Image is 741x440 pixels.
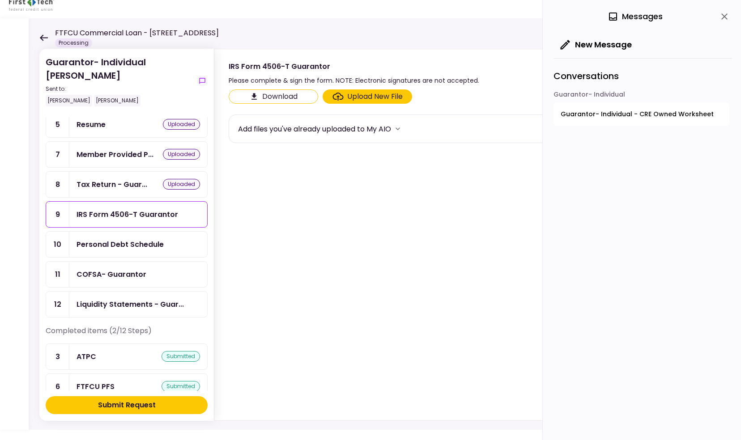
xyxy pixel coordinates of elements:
[77,269,146,280] div: COFSA- Guarantor
[46,201,208,228] a: 9IRS Form 4506-T Guarantor
[77,381,115,392] div: FTFCU PFS
[46,202,69,227] div: 9
[391,122,405,135] button: more
[46,232,69,257] div: 10
[554,33,639,56] button: New Message
[46,292,69,317] div: 12
[554,102,729,126] button: open-conversation
[229,61,479,72] div: IRS Form 4506-T Guarantor
[77,209,178,220] div: IRS Form 4506-T Guarantor
[608,10,663,23] div: Messages
[162,381,200,392] div: submitted
[46,326,208,343] div: Completed items (2/12 Steps)
[162,351,200,362] div: submitted
[197,76,208,86] button: show-messages
[55,38,92,47] div: Processing
[347,91,403,102] div: Upload New File
[214,49,723,421] div: IRS Form 4506-T GuarantorPlease complete & sign the form. NOTE: Electronic signatures are not acc...
[46,55,193,106] div: Guarantor- Individual [PERSON_NAME]
[77,239,164,250] div: Personal Debt Schedule
[46,374,69,399] div: 6
[94,95,141,106] div: [PERSON_NAME]
[77,149,153,160] div: Member Provided PFS
[46,262,69,287] div: 11
[55,28,219,38] h1: FTFCU Commercial Loan - [STREET_ADDRESS]
[554,58,732,90] div: Conversations
[46,112,69,137] div: 5
[77,299,184,310] div: Liquidity Statements - Guarantor
[554,90,729,102] div: Guarantor- Individual
[46,171,208,198] a: 8Tax Return - Guarantoruploaded
[163,119,200,130] div: uploaded
[46,373,208,400] a: 6FTFCU PFSsubmitted
[46,172,69,197] div: 8
[46,396,208,414] button: Submit Request
[717,9,732,24] button: close
[323,89,412,104] span: Click here to upload the required document
[238,123,391,135] div: Add files you've already uploaded to My AIO
[561,110,714,119] span: Guarantor- Individual - CRE Owned Worksheet
[46,142,69,167] div: 7
[46,291,208,317] a: 12Liquidity Statements - Guarantor
[163,179,200,190] div: uploaded
[46,85,193,93] div: Sent to:
[46,344,69,369] div: 3
[46,141,208,168] a: 7Member Provided PFSuploaded
[229,89,318,104] button: Click here to download the document
[77,179,147,190] div: Tax Return - Guarantor
[77,351,96,362] div: ATPC
[98,400,156,410] div: Submit Request
[46,261,208,288] a: 11COFSA- Guarantor
[163,149,200,160] div: uploaded
[77,119,106,130] div: Resume
[46,343,208,370] a: 3ATPCsubmitted
[229,75,479,86] div: Please complete & sign the form. NOTE: Electronic signatures are not accepted.
[46,95,92,106] div: [PERSON_NAME]
[46,111,208,138] a: 5Resumeuploaded
[46,231,208,258] a: 10Personal Debt Schedule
